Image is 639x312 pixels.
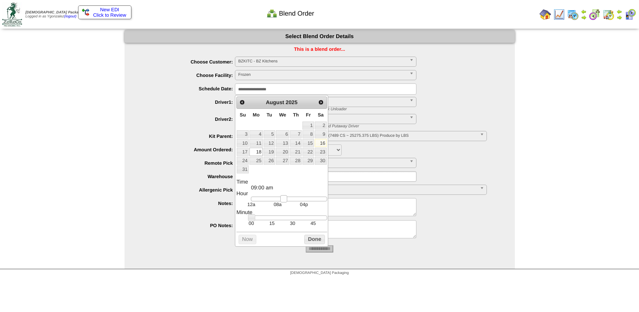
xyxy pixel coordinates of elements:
label: Driver1: [139,99,235,105]
td: 15 [262,220,282,226]
a: 24 [237,157,249,165]
span: Monday [253,112,260,118]
img: arrowleft.gif [616,9,622,15]
div: Select Blend Order Details [125,30,515,43]
td: 04p [291,201,317,208]
img: zoroco-logo-small.webp [2,2,22,26]
span: Thursday [293,112,299,118]
img: network.png [266,8,278,19]
a: 23 [315,148,326,156]
a: 1 [302,122,314,130]
td: 00 [241,220,262,226]
label: Allergenic Pick [139,187,235,193]
span: August [266,100,284,106]
span: Next [318,99,324,105]
span: Saturday [318,112,323,118]
dt: Minute [236,210,327,215]
img: calendarprod.gif [567,9,579,20]
label: PO Notes: [139,223,235,228]
a: 14 [290,139,302,147]
a: 3 [237,130,249,138]
a: 19 [264,148,275,156]
a: 30 [315,157,326,165]
div: * Driver 1: Shipment Load Picker OR Receiving Truck Unloader [230,107,515,111]
span: Prev [239,99,245,105]
img: home.gif [540,9,551,20]
td: 12a [238,201,264,208]
span: 03-00987: Blue Zones Kitchen Burrito Bowl (6-9oz)(7489 CS ~ 25275.375 LBS) Produce by LBS [238,131,477,140]
a: 20 [276,148,289,156]
span: 2025 [286,100,298,106]
a: 11 [249,139,262,147]
a: 28 [290,157,302,165]
span: Wednesday [279,112,286,118]
a: 7 [290,130,302,138]
td: 45 [303,220,323,226]
span: Logged in as Ygonzalez [25,11,86,19]
a: New EDI Click to Review [82,7,127,18]
img: arrowleft.gif [581,9,587,15]
a: 25 [249,157,262,165]
img: line_graph.gif [553,9,565,20]
label: Amount Ordered: [139,147,235,152]
label: Driver2: [139,116,235,122]
a: 26 [264,157,275,165]
a: 10 [237,139,249,147]
span: Frozen [238,70,407,79]
label: Notes: [139,201,235,206]
a: 31 [237,165,249,173]
img: calendarcustomer.gif [624,9,636,20]
img: calendarinout.gif [603,9,614,20]
label: Choose Facility: [139,73,235,78]
a: 8 [302,130,314,138]
label: Schedule Date: [139,86,235,91]
span: Sunday [240,112,246,118]
img: arrowright.gif [616,15,622,20]
button: Now [239,235,256,244]
a: 2 [315,122,326,130]
a: 27 [276,157,289,165]
label: Kit Parent: [139,134,235,139]
label: Warehouse [139,174,235,179]
span: New EDI [100,7,119,12]
a: 17 [237,148,249,156]
a: 6 [276,130,289,138]
a: 12 [264,139,275,147]
img: calendarblend.gif [589,9,601,20]
button: Done [304,235,325,244]
a: 16 [315,139,326,147]
td: 30 [282,220,303,226]
a: (logout) [64,15,77,19]
span: [DEMOGRAPHIC_DATA] Packaging [290,271,349,275]
a: 29 [302,157,314,165]
a: 13 [276,139,289,147]
div: This is a blend order... [125,46,515,52]
a: Prev [237,98,247,107]
a: 22 [302,148,314,156]
a: 5 [264,130,275,138]
label: Choose Customer: [139,59,235,65]
dt: Time [236,179,327,185]
span: Blend Order [279,10,314,17]
img: arrowright.gif [581,15,587,20]
a: 9 [315,130,326,138]
span: BZKITC - BZ Kitchens [238,57,407,66]
label: Remote Pick [139,160,235,166]
img: ediSmall.gif [82,9,89,16]
a: 4 [249,130,262,138]
span: Friday [306,112,311,118]
dt: Hour [236,191,327,197]
span: Click to Review [82,12,127,18]
dd: 09:00 am [251,185,327,191]
a: 18 [249,148,262,156]
a: Next [316,98,326,107]
div: * Driver 2: Shipment Truck Loader OR Receiving Load Putaway Driver [230,124,515,128]
a: 21 [290,148,302,156]
td: 08a [264,201,290,208]
span: [DEMOGRAPHIC_DATA] Packaging [25,11,86,15]
span: False [238,185,477,194]
a: 15 [302,139,314,147]
span: Tuesday [266,112,272,118]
